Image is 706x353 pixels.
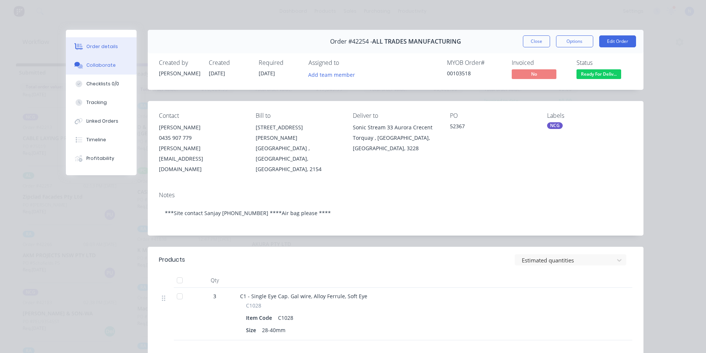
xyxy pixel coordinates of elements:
div: C1028 [275,312,296,323]
button: Checklists 0/0 [66,75,137,93]
div: Created by [159,59,200,66]
div: Invoiced [512,59,568,66]
div: Status [576,59,632,66]
span: C1028 [246,302,261,309]
div: Products [159,255,185,264]
button: Add team member [309,69,359,79]
div: [PERSON_NAME]0435 907 779[PERSON_NAME][EMAIL_ADDRESS][DOMAIN_NAME] [159,122,244,174]
div: Size [246,325,259,335]
button: Add team member [304,69,359,79]
div: Linked Orders [86,118,118,125]
div: [PERSON_NAME] [159,122,244,133]
div: NCG [547,122,563,129]
div: PO [450,112,535,119]
div: Order details [86,43,118,50]
div: Required [259,59,300,66]
button: Timeline [66,130,137,149]
div: Tracking [86,99,107,106]
div: Profitability [86,155,114,162]
div: 0435 907 779 [159,133,244,143]
button: Edit Order [599,35,636,47]
span: [DATE] [259,70,275,77]
div: Timeline [86,136,106,143]
div: Qty [192,273,237,288]
button: Collaborate [66,56,137,75]
div: 28-40mm [259,325,288,335]
div: MYOB Order # [447,59,503,66]
button: Linked Orders [66,112,137,130]
div: Notes [159,192,632,199]
div: Torquay , [GEOGRAPHIC_DATA], [GEOGRAPHIC_DATA], 3228 [353,133,438,154]
button: Order details [66,37,137,56]
span: No [512,69,556,79]
div: ***Site contact Sanjay [PHONE_NUMBER] ****Air bag please **** [159,202,632,224]
div: Created [209,59,250,66]
span: Order #42254 - [330,38,372,45]
div: Collaborate [86,62,116,69]
button: Close [523,35,550,47]
div: Sonic Stream 33 Aurora Crecent [353,122,438,133]
div: Checklists 0/0 [86,81,119,87]
div: [PERSON_NAME][EMAIL_ADDRESS][DOMAIN_NAME] [159,143,244,174]
div: [PERSON_NAME] [159,69,200,77]
div: 52367 [450,122,535,133]
button: Tracking [66,93,137,112]
div: Item Code [246,312,275,323]
div: [GEOGRAPHIC_DATA] , [GEOGRAPHIC_DATA], [GEOGRAPHIC_DATA], 2154 [256,143,341,174]
span: C1 - Single Eye Cap. Gal wire, Alloy Ferrule, Soft Eye [240,293,367,300]
div: [STREET_ADDRESS][PERSON_NAME][GEOGRAPHIC_DATA] , [GEOGRAPHIC_DATA], [GEOGRAPHIC_DATA], 2154 [256,122,341,174]
div: Assigned to [309,59,383,66]
span: 3 [213,292,216,300]
button: Profitability [66,149,137,168]
div: Sonic Stream 33 Aurora CrecentTorquay , [GEOGRAPHIC_DATA], [GEOGRAPHIC_DATA], 3228 [353,122,438,154]
div: 00103518 [447,69,503,77]
span: ALL TRADES MANUFACTURING [372,38,461,45]
span: [DATE] [209,70,225,77]
div: Labels [547,112,632,119]
div: [STREET_ADDRESS][PERSON_NAME] [256,122,341,143]
span: Ready For Deliv... [576,69,621,79]
button: Ready For Deliv... [576,69,621,81]
div: Contact [159,112,244,119]
button: Options [556,35,593,47]
div: Deliver to [353,112,438,119]
div: Bill to [256,112,341,119]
